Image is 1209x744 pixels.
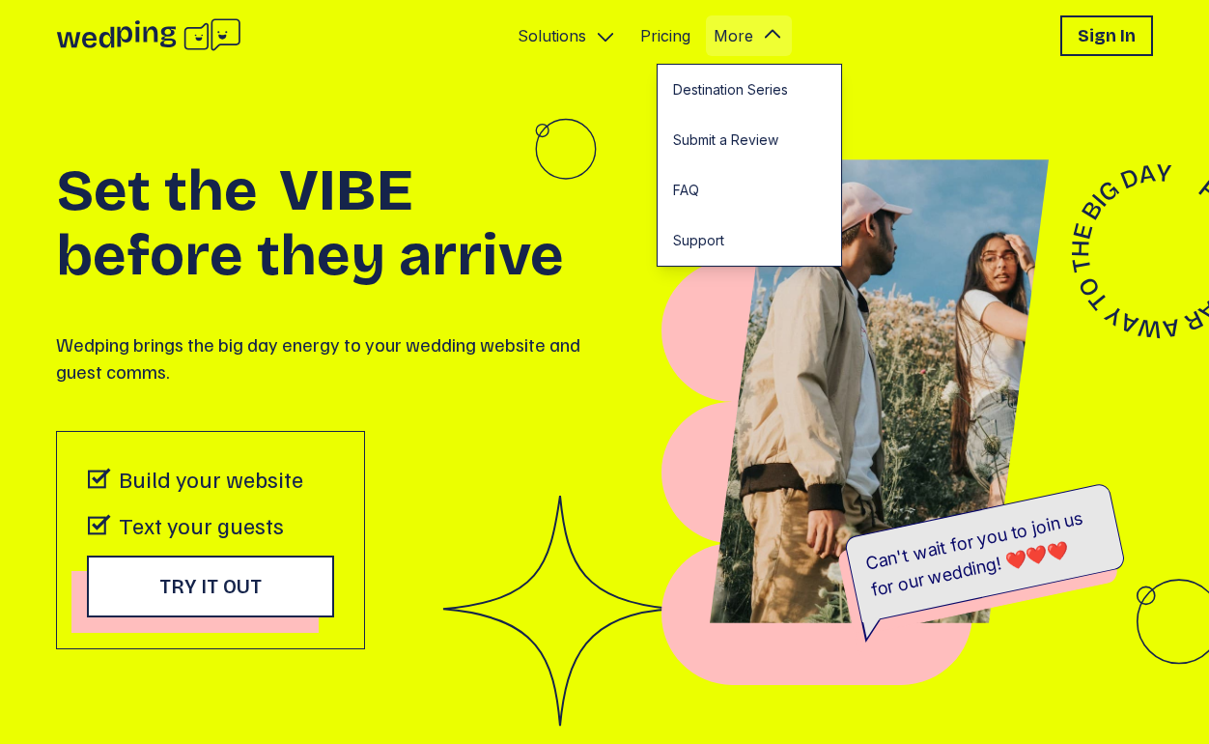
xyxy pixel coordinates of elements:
a: FAQ [658,165,841,215]
a: Submit a Review [658,115,841,165]
a: Support [658,215,841,266]
p: Text your guests [119,509,284,540]
button: More [706,15,792,56]
div: Can't wait for you to join us for our wedding! ❤️️️❤️️️❤️ [844,482,1127,623]
h1: Sign In [1078,22,1136,49]
button: Try it out [87,556,334,617]
span: VIBE [279,156,413,225]
a: Pricing [640,24,690,47]
button: Solutions [510,15,625,56]
nav: Primary Navigation [510,15,792,56]
p: More [714,24,753,47]
span: Try it out [159,575,262,598]
h1: Set the before they arrive [56,133,604,284]
img: couple [604,159,1153,623]
button: Sign In [1060,15,1153,56]
p: Build your website [119,463,303,494]
a: Destination Series [658,65,841,115]
p: Wedping brings the big day energy to your wedding website and guest comms. [56,330,604,385]
p: Solutions [518,24,586,47]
